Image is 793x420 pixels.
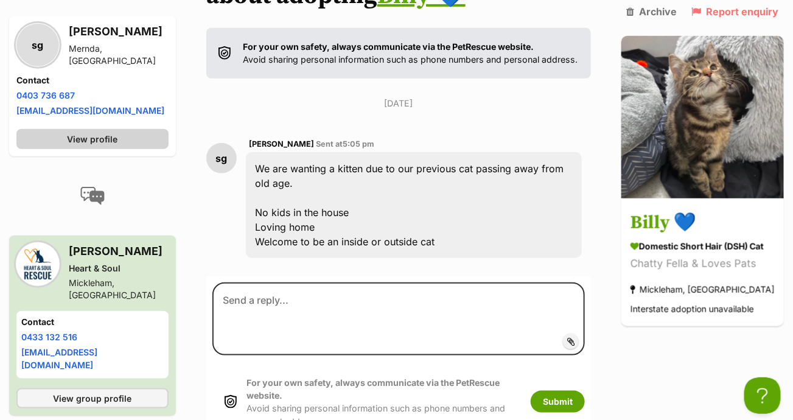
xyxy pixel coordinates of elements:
[343,139,374,149] span: 5:05 pm
[16,105,164,116] a: [EMAIL_ADDRESS][DOMAIN_NAME]
[21,347,97,370] a: [EMAIL_ADDRESS][DOMAIN_NAME]
[69,23,169,40] h3: [PERSON_NAME]
[691,6,778,17] a: Report enquiry
[631,240,775,253] div: Domestic Short Hair (DSH) Cat
[531,391,585,413] button: Submit
[80,187,105,205] img: conversation-icon-4a6f8262b818ee0b60e3300018af0b2d0b884aa5de6e9bcb8d3d4eeb1a70a7c4.svg
[631,304,754,314] span: Interstate adoption unavailable
[16,129,169,149] a: View profile
[621,35,784,198] img: Billy 💙
[744,377,781,414] iframe: Help Scout Beacon - Open
[53,392,131,405] span: View group profile
[16,90,75,100] a: 0403 736 687
[67,133,117,145] span: View profile
[16,74,169,86] h4: Contact
[243,40,578,66] p: Avoid sharing personal information such as phone numbers and personal address.
[631,209,775,237] h3: Billy 💙
[249,139,314,149] span: [PERSON_NAME]
[69,262,169,275] div: Heart & Soul
[621,200,784,326] a: Billy 💙 Domestic Short Hair (DSH) Cat Chatty Fella & Loves Pats Mickleham, [GEOGRAPHIC_DATA] Inte...
[69,243,169,260] h3: [PERSON_NAME]
[246,152,582,258] div: We are wanting a kitten due to our previous cat passing away from old age. No kids in the house L...
[206,143,237,173] div: sg
[246,377,500,401] strong: For your own safety, always communicate via the PetRescue website.
[206,97,591,110] p: [DATE]
[631,256,775,272] div: Chatty Fella & Loves Pats
[21,316,164,328] h4: Contact
[69,43,169,67] div: Mernda, [GEOGRAPHIC_DATA]
[16,388,169,408] a: View group profile
[316,139,374,149] span: Sent at
[16,243,59,285] img: Heart & Soul profile pic
[16,24,59,66] div: sg
[21,332,77,342] a: 0433 132 516
[631,281,775,298] div: Mickleham, [GEOGRAPHIC_DATA]
[69,277,169,301] div: Mickleham, [GEOGRAPHIC_DATA]
[627,6,677,17] a: Archive
[243,41,534,52] strong: For your own safety, always communicate via the PetRescue website.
